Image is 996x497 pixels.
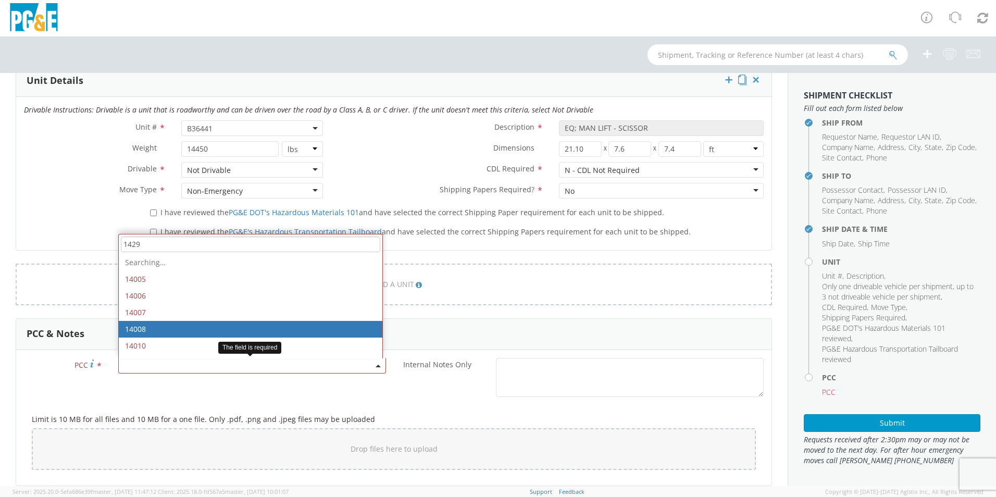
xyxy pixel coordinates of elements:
[822,185,885,195] li: ,
[822,119,980,127] h4: Ship From
[565,186,575,196] div: No
[822,225,980,233] h4: Ship Date & Time
[822,195,874,205] span: Company Name
[908,142,920,152] span: City
[822,313,905,322] span: Shipping Papers Required
[804,414,980,432] button: Submit
[804,434,980,466] span: Requests received after 2:30pm may or may not be moved to the next day. For after hour emergency ...
[822,239,854,249] span: Ship Date
[866,153,887,163] span: Phone
[871,302,906,312] span: Move Type
[946,195,977,206] li: ,
[225,488,289,495] span: master, [DATE] 10:01:07
[135,122,157,132] span: Unit #
[160,207,664,217] span: I have reviewed the and have selected the correct Shipping Paper requirement for each unit to be ...
[119,184,157,194] span: Move Type
[822,374,980,381] h4: PCC
[878,142,906,153] li: ,
[822,142,874,152] span: Company Name
[878,195,904,205] span: Address
[27,76,83,86] h3: Unit Details
[925,142,942,152] span: State
[822,185,883,195] span: Possessor Contact
[119,288,382,304] li: 14006
[822,195,875,206] li: ,
[871,302,907,313] li: ,
[119,304,382,321] li: 14007
[351,444,438,454] span: Drop files here to upload
[559,488,584,495] a: Feedback
[27,329,84,339] h3: PCC & Notes
[187,186,243,196] div: Non-Emergency
[218,342,281,354] div: The field is required
[822,281,974,302] span: Only one driveable vehicle per shipment, up to 3 not driveable vehicle per shipment
[160,227,691,237] span: I have reviewed the and have selected the correct Shipping Papers requirement for each unit to be...
[530,488,552,495] a: Support
[822,271,842,281] span: Unit #
[119,321,382,338] li: 14008
[908,195,920,205] span: City
[822,206,862,216] span: Site Contact
[822,323,978,344] li: ,
[158,488,289,495] span: Client: 2025.18.0-fd567a5
[187,165,231,176] div: Not Drivable
[878,142,904,152] span: Address
[846,271,884,281] span: Description
[493,143,534,153] span: Dimensions
[403,359,471,369] span: Internal Notes Only
[822,142,875,153] li: ,
[822,281,978,302] li: ,
[804,103,980,114] span: Fill out each form listed below
[858,239,890,249] span: Ship Time
[32,415,756,423] h5: Limit is 10 MB for all files and 10 MB for a one file. Only .pdf, .png and .jpeg files may be upl...
[229,207,359,217] a: PG&E DOT's Hazardous Materials 101
[925,142,943,153] li: ,
[822,206,864,216] li: ,
[822,323,945,343] span: PG&E DOT's Hazardous Materials 101 reviewed
[822,132,879,142] li: ,
[822,239,855,249] li: ,
[878,195,906,206] li: ,
[440,184,534,194] span: Shipping Papers Required?
[822,132,877,142] span: Requestor Name
[822,344,958,364] span: PG&E Hazardous Transportation Tailboard reviewed
[946,142,977,153] li: ,
[822,387,836,397] span: PCC
[150,209,157,216] input: I have reviewed thePG&E DOT's Hazardous Materials 101and have selected the correct Shipping Paper...
[119,254,382,271] li: Searching…
[925,195,942,205] span: State
[494,122,534,132] span: Description
[825,488,983,496] span: Copyright © [DATE]-[DATE] Agistix Inc., All Rights Reserved
[908,195,922,206] li: ,
[128,164,157,173] span: Drivable
[229,227,382,237] a: PG&E's Hazardous Transportation Tailboard
[187,123,317,133] span: B36441
[74,360,88,370] span: PCC
[13,488,156,495] span: Server: 2025.20.0-5efa686e39f
[881,132,941,142] li: ,
[648,44,908,65] input: Shipment, Tracking or Reference Number (at least 4 chars)
[559,141,602,157] input: Length
[822,172,980,180] h4: Ship To
[8,3,60,34] img: pge-logo-06675f144f4cfa6a6814.png
[888,185,948,195] li: ,
[846,271,886,281] li: ,
[24,105,593,115] i: Drivable Instructions: Drivable is a unit that is roadworthy and can be driven over the road by a...
[181,120,323,136] span: B36441
[866,206,887,216] span: Phone
[822,313,907,323] li: ,
[822,153,864,163] li: ,
[16,264,772,305] a: ADD A UNIT
[946,142,975,152] span: Zip Code
[132,143,157,153] span: Weight
[822,302,868,313] li: ,
[608,141,651,157] input: Width
[658,141,701,157] input: Height
[119,338,382,354] li: 14010
[602,141,609,157] span: X
[946,195,975,205] span: Zip Code
[119,271,382,288] li: 14005
[822,258,980,266] h4: Unit
[93,488,156,495] span: master, [DATE] 11:47:12
[881,132,940,142] span: Requestor LAN ID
